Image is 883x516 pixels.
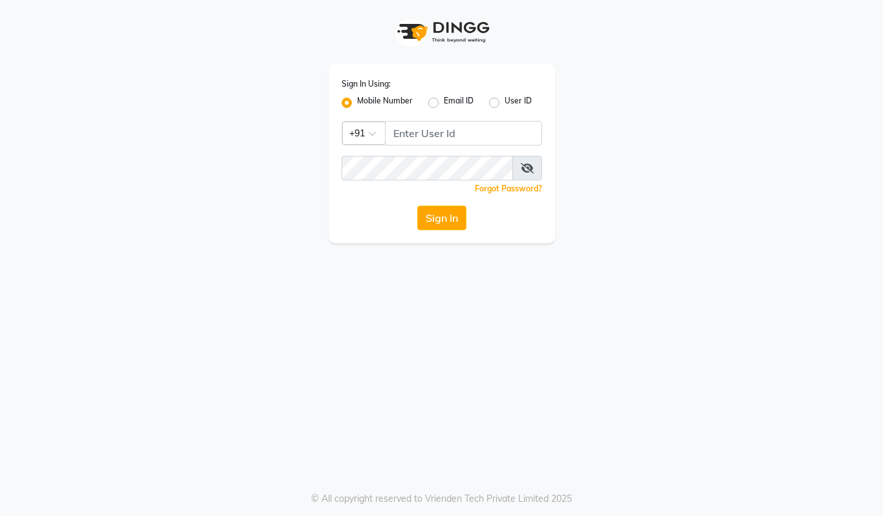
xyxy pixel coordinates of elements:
[342,156,513,180] input: Username
[342,78,391,90] label: Sign In Using:
[505,95,532,111] label: User ID
[385,121,542,145] input: Username
[390,13,494,51] img: logo1.svg
[475,184,542,193] a: Forgot Password?
[357,95,413,111] label: Mobile Number
[417,206,466,230] button: Sign In
[444,95,474,111] label: Email ID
